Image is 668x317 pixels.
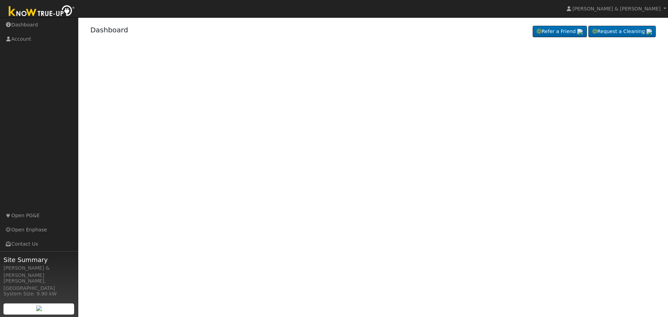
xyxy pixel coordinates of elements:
div: System Size: 9.90 kW [3,290,74,298]
img: retrieve [36,306,42,311]
a: Dashboard [90,26,128,34]
a: Request a Cleaning [588,26,656,38]
span: Site Summary [3,255,74,264]
div: [PERSON_NAME], [GEOGRAPHIC_DATA] [3,277,74,292]
img: retrieve [577,29,583,34]
img: retrieve [646,29,652,34]
img: Know True-Up [5,4,78,19]
div: [PERSON_NAME] & [PERSON_NAME] [3,264,74,279]
span: [PERSON_NAME] & [PERSON_NAME] [572,6,661,11]
a: Refer a Friend [533,26,587,38]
